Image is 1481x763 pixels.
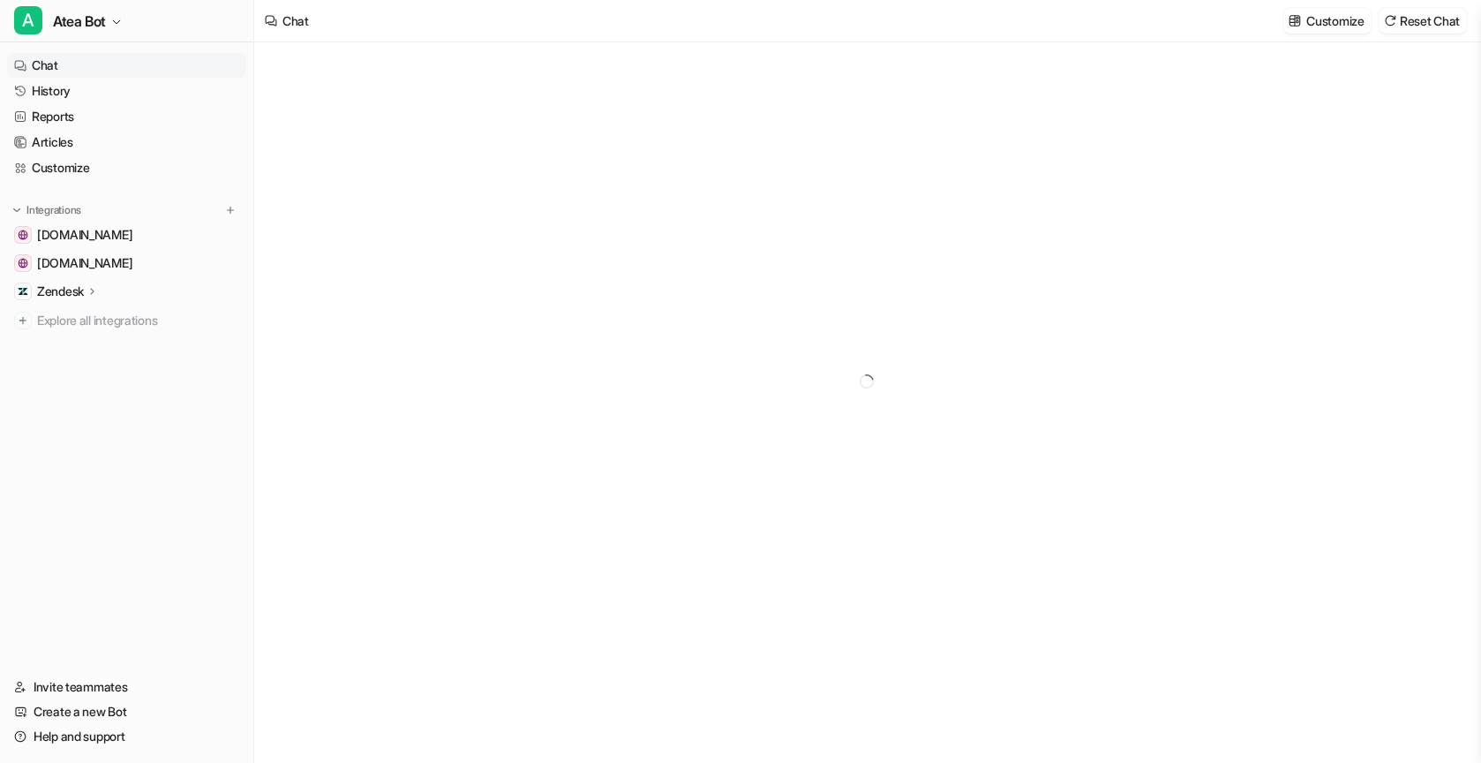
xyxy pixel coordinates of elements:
img: explore all integrations [14,312,32,329]
div: Chat [282,11,309,30]
span: Explore all integrations [37,306,239,335]
img: expand menu [11,204,23,216]
a: Articles [7,130,246,155]
a: developer.appxite.com[DOMAIN_NAME] [7,223,246,247]
a: History [7,79,246,103]
a: Chat [7,53,246,78]
img: menu_add.svg [224,204,237,216]
img: reset [1384,14,1396,27]
img: Zendesk [18,286,28,297]
img: customize [1289,14,1301,27]
a: Create a new Bot [7,699,246,724]
a: Customize [7,155,246,180]
img: developer.appxite.com [18,230,28,240]
a: Explore all integrations [7,308,246,333]
p: Integrations [26,203,81,217]
span: [DOMAIN_NAME] [37,254,132,272]
span: [DOMAIN_NAME] [37,226,132,244]
a: Help and support [7,724,246,749]
button: Reset Chat [1379,8,1467,34]
img: documenter.getpostman.com [18,258,28,268]
p: Customize [1306,11,1364,30]
a: Invite teammates [7,675,246,699]
span: A [14,6,42,34]
p: Zendesk [37,283,84,300]
a: Reports [7,104,246,129]
button: Customize [1283,8,1371,34]
span: Atea Bot [53,9,106,34]
a: documenter.getpostman.com[DOMAIN_NAME] [7,251,246,276]
button: Integrations [7,201,86,219]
